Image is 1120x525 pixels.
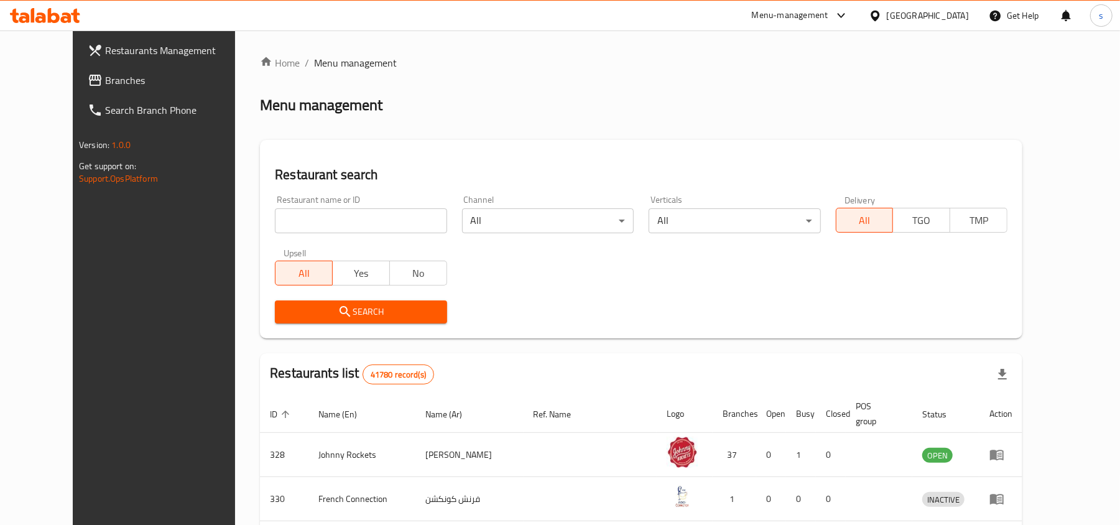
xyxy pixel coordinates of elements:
td: 0 [816,477,846,521]
button: All [836,208,894,233]
th: Busy [786,395,816,433]
img: French Connection [667,481,698,512]
span: All [841,211,889,230]
span: Branches [105,73,250,88]
td: 37 [713,433,756,477]
td: 330 [260,477,308,521]
th: Open [756,395,786,433]
label: Delivery [845,195,876,204]
h2: Menu management [260,95,382,115]
span: 41780 record(s) [363,369,433,381]
a: Support.OpsPlatform [79,170,158,187]
span: ID [270,407,294,422]
span: All [280,264,328,282]
input: Search for restaurant name or ID.. [275,208,447,233]
td: French Connection [308,477,415,521]
span: Name (En) [318,407,373,422]
span: No [395,264,442,282]
span: Version: [79,137,109,153]
td: Johnny Rockets [308,433,415,477]
span: OPEN [922,448,953,463]
td: 0 [756,477,786,521]
button: All [275,261,333,286]
th: Closed [816,395,846,433]
div: All [462,208,634,233]
div: [GEOGRAPHIC_DATA] [887,9,969,22]
span: TGO [898,211,945,230]
button: Search [275,300,447,323]
div: Menu [989,447,1012,462]
span: TMP [955,211,1002,230]
td: 328 [260,433,308,477]
span: Menu management [314,55,397,70]
div: All [649,208,820,233]
a: Restaurants Management [78,35,260,65]
label: Upsell [284,248,307,257]
span: Status [922,407,963,422]
a: Branches [78,65,260,95]
div: Export file [988,360,1017,389]
span: Yes [338,264,385,282]
th: Branches [713,395,756,433]
div: Menu [989,491,1012,506]
div: Total records count [363,365,434,384]
span: Get support on: [79,158,136,174]
a: Home [260,55,300,70]
li: / [305,55,309,70]
td: 0 [816,433,846,477]
h2: Restaurants list [270,364,434,384]
button: TMP [950,208,1007,233]
td: 1 [713,477,756,521]
th: Logo [657,395,713,433]
td: [PERSON_NAME] [415,433,524,477]
a: Search Branch Phone [78,95,260,125]
nav: breadcrumb [260,55,1022,70]
span: INACTIVE [922,493,965,507]
span: Search [285,304,437,320]
td: 0 [786,477,816,521]
img: Johnny Rockets [667,437,698,468]
span: Name (Ar) [425,407,478,422]
span: POS group [856,399,897,429]
span: s [1099,9,1103,22]
button: No [389,261,447,286]
td: 0 [756,433,786,477]
span: Restaurants Management [105,43,250,58]
button: Yes [332,261,390,286]
td: فرنش كونكشن [415,477,524,521]
span: Ref. Name [534,407,588,422]
button: TGO [892,208,950,233]
td: 1 [786,433,816,477]
h2: Restaurant search [275,165,1007,184]
span: 1.0.0 [111,137,131,153]
div: Menu-management [752,8,828,23]
th: Action [979,395,1022,433]
span: Search Branch Phone [105,103,250,118]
